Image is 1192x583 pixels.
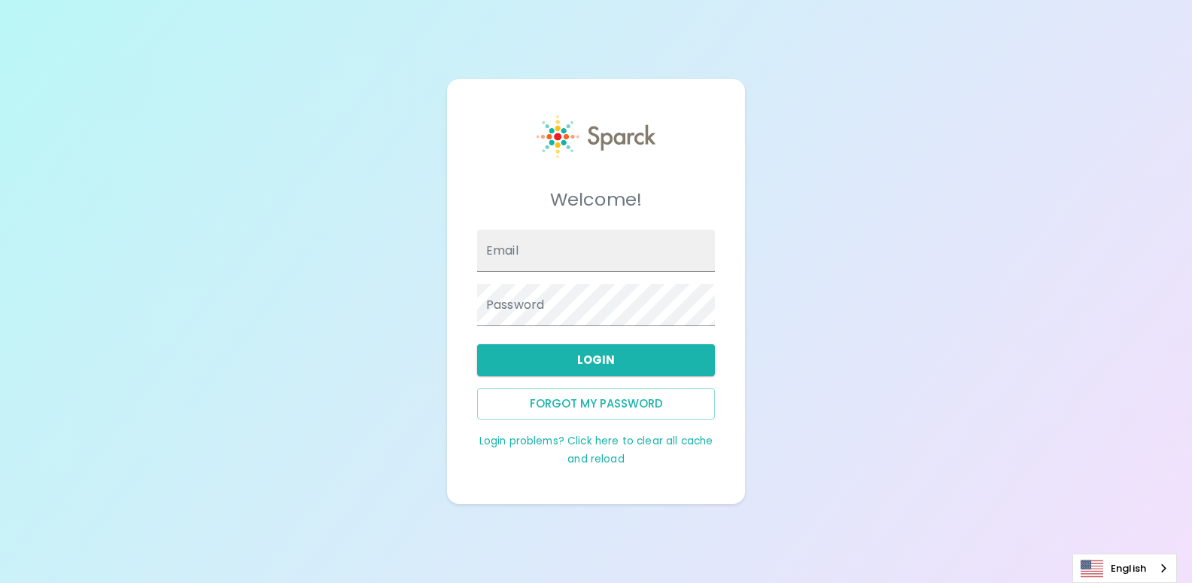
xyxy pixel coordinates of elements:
button: Login [477,344,715,376]
button: Forgot my password [477,388,715,420]
aside: Language selected: English [1072,554,1177,583]
div: Language [1072,554,1177,583]
a: Login problems? Click here to clear all cache and reload [479,434,713,466]
a: English [1073,554,1176,582]
h5: Welcome! [477,188,715,212]
img: Sparck logo [537,115,655,158]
